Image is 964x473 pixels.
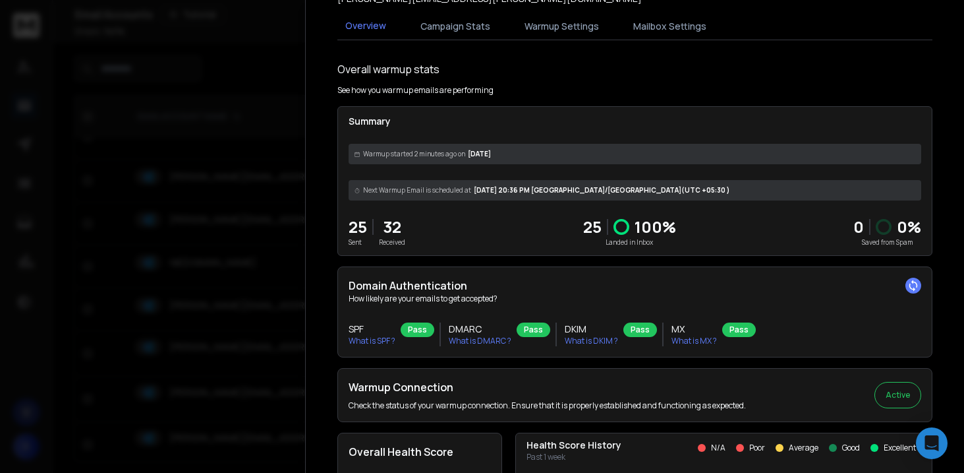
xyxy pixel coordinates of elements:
[625,12,714,41] button: Mailbox Settings
[789,443,818,453] p: Average
[349,144,921,164] div: [DATE]
[671,336,717,346] p: What is MX ?
[349,400,746,411] p: Check the status of your warmup connection. Ensure that it is properly established and functionin...
[722,323,756,337] div: Pass
[349,278,921,294] h2: Domain Authentication
[517,12,607,41] button: Warmup Settings
[379,216,405,237] p: 32
[623,323,657,337] div: Pass
[349,115,921,128] p: Summary
[526,439,621,452] p: Health Score History
[853,237,921,247] p: Saved from Spam
[526,452,621,462] p: Past 1 week
[401,323,434,337] div: Pass
[517,323,550,337] div: Pass
[583,216,602,237] p: 25
[349,379,746,395] h2: Warmup Connection
[711,443,725,453] p: N/A
[565,336,618,346] p: What is DKIM ?
[449,323,511,336] h3: DMARC
[449,336,511,346] p: What is DMARC ?
[671,323,717,336] h3: MX
[635,216,676,237] p: 100 %
[349,336,395,346] p: What is SPF ?
[412,12,498,41] button: Campaign Stats
[749,443,765,453] p: Poor
[349,323,395,336] h3: SPF
[379,237,405,247] p: Received
[874,382,921,408] button: Active
[337,61,439,77] h1: Overall warmup stats
[565,323,618,336] h3: DKIM
[897,216,921,237] p: 0 %
[363,149,465,159] span: Warmup started 2 minutes ago on
[884,443,916,453] p: Excellent
[853,216,864,237] strong: 0
[349,180,921,201] div: [DATE] 20:36 PM [GEOGRAPHIC_DATA]/[GEOGRAPHIC_DATA] (UTC +05:30 )
[349,237,367,247] p: Sent
[349,294,921,304] p: How likely are your emails to get accepted?
[349,444,491,460] h2: Overall Health Score
[363,185,471,195] span: Next Warmup Email is scheduled at
[349,216,367,237] p: 25
[583,237,676,247] p: Landed in Inbox
[337,11,394,42] button: Overview
[842,443,860,453] p: Good
[337,85,494,96] p: See how you warmup emails are performing
[916,427,948,459] div: Open Intercom Messenger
